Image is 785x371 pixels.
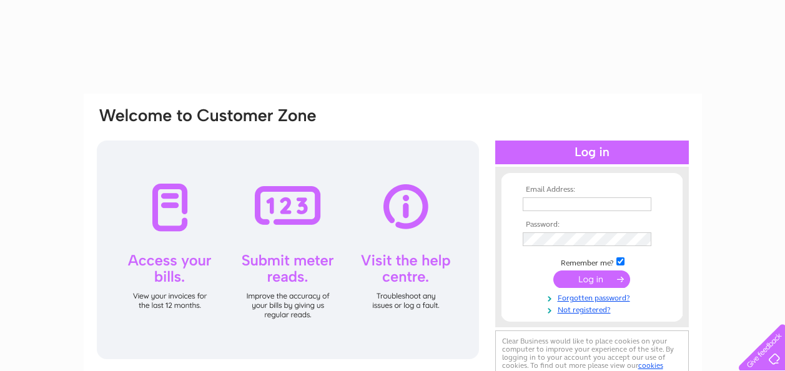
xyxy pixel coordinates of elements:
[523,291,664,303] a: Forgotten password?
[520,220,664,229] th: Password:
[553,270,630,288] input: Submit
[520,255,664,268] td: Remember me?
[523,303,664,315] a: Not registered?
[520,185,664,194] th: Email Address:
